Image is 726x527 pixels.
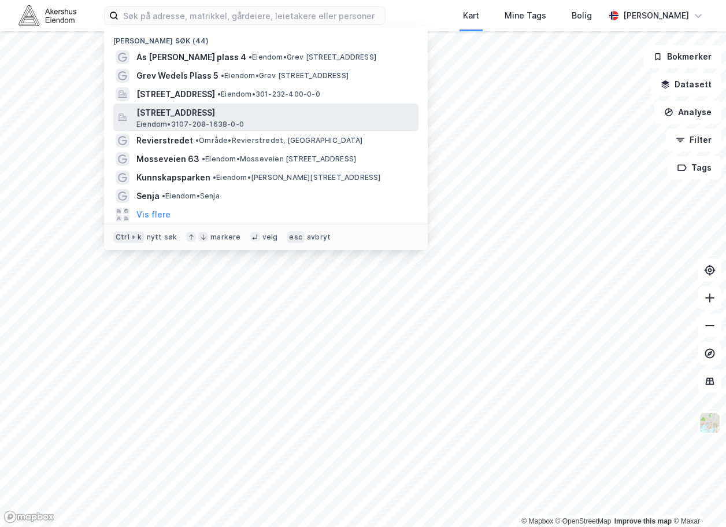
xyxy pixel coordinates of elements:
[104,27,428,48] div: [PERSON_NAME] søk (44)
[162,191,165,200] span: •
[3,510,54,524] a: Mapbox homepage
[210,233,240,242] div: markere
[136,134,193,148] span: Revierstredet
[202,154,205,163] span: •
[217,90,320,99] span: Eiendom • 301-232-400-0-0
[136,106,414,120] span: [STREET_ADDRESS]
[572,9,592,23] div: Bolig
[136,208,171,222] button: Vis flere
[195,136,362,145] span: Område • Revierstredet, [GEOGRAPHIC_DATA]
[217,90,221,98] span: •
[221,71,224,80] span: •
[18,5,76,25] img: akershus-eiendom-logo.9091f326c980b4bce74ccdd9f866810c.svg
[213,173,381,182] span: Eiendom • [PERSON_NAME][STREET_ADDRESS]
[136,50,246,64] span: As [PERSON_NAME] plass 4
[614,517,672,525] a: Improve this map
[118,7,385,24] input: Søk på adresse, matrikkel, gårdeiere, leietakere eller personer
[463,9,479,23] div: Kart
[136,189,160,203] span: Senja
[136,120,244,129] span: Eiendom • 3107-208-1638-0-0
[249,53,252,61] span: •
[136,69,218,83] span: Grev Wedels Plass 5
[668,156,721,179] button: Tags
[136,87,215,101] span: [STREET_ADDRESS]
[213,173,216,182] span: •
[195,136,199,145] span: •
[555,517,612,525] a: OpenStreetMap
[668,471,726,527] div: Kontrollprogram for chat
[221,71,349,80] span: Eiendom • Grev [STREET_ADDRESS]
[521,517,553,525] a: Mapbox
[643,45,721,68] button: Bokmerker
[262,233,278,242] div: velg
[113,231,145,243] div: Ctrl + k
[623,9,689,23] div: [PERSON_NAME]
[287,231,305,243] div: esc
[699,412,721,434] img: Z
[654,101,721,124] button: Analyse
[162,191,220,201] span: Eiendom • Senja
[668,471,726,527] iframe: Chat Widget
[307,233,331,242] div: avbryt
[136,152,199,166] span: Mosseveien 63
[136,171,210,185] span: Kunnskapsparken
[202,154,356,164] span: Eiendom • Mosseveien [STREET_ADDRESS]
[505,9,546,23] div: Mine Tags
[666,128,721,152] button: Filter
[651,73,721,96] button: Datasett
[249,53,376,62] span: Eiendom • Grev [STREET_ADDRESS]
[147,233,177,242] div: nytt søk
